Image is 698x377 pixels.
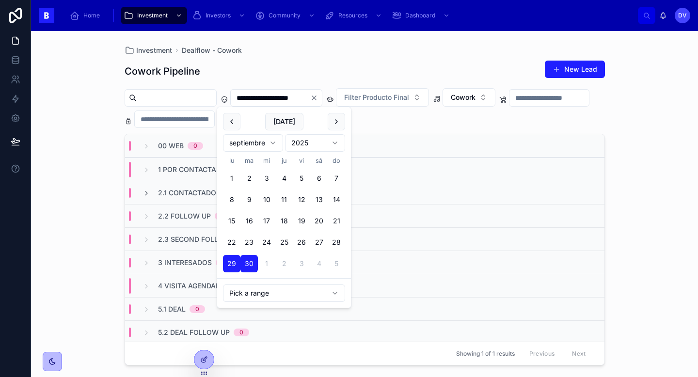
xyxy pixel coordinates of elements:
div: 0 [195,305,199,313]
span: Investors [206,12,231,19]
span: 5.2 Deal Follow Up [158,328,230,337]
button: New Lead [545,61,605,78]
span: 3 Interesados [158,258,212,267]
button: sábado, 4 de octubre de 2025 [310,255,328,272]
table: septiembre 2025 [223,156,345,272]
span: 5.1 Deal [158,304,186,314]
span: Cowork [451,93,476,102]
a: Dealflow - Cowork [182,46,242,55]
button: jueves, 18 de septiembre de 2025 [275,212,293,230]
button: sábado, 6 de septiembre de 2025 [310,170,328,187]
span: 1 Por Contactar [158,165,221,174]
button: Select Button [443,88,495,107]
span: 2.3 Second Follow Up [158,235,241,244]
a: Investors [189,7,250,24]
a: Investment [125,46,172,55]
button: lunes, 29 de septiembre de 2025, selected [223,255,240,272]
button: Select Button [336,88,429,107]
span: Community [269,12,301,19]
th: domingo [328,156,345,166]
th: miércoles [258,156,275,166]
h1: Cowork Pipeline [125,64,200,78]
span: Dashboard [405,12,435,19]
button: miércoles, 17 de septiembre de 2025 [258,212,275,230]
button: domingo, 5 de octubre de 2025 [328,255,345,272]
span: 4 Visita Agendada [158,281,225,291]
span: Home [83,12,100,19]
button: sábado, 27 de septiembre de 2025 [310,234,328,251]
button: sábado, 13 de septiembre de 2025 [310,191,328,208]
button: lunes, 1 de septiembre de 2025 [223,170,240,187]
button: viernes, 12 de septiembre de 2025 [293,191,310,208]
a: Dashboard [389,7,455,24]
button: martes, 16 de septiembre de 2025 [240,212,258,230]
button: [DATE] [265,113,303,130]
span: Filter Producto Final [344,93,409,102]
button: jueves, 11 de septiembre de 2025 [275,191,293,208]
button: miércoles, 3 de septiembre de 2025 [258,170,275,187]
span: Investment [136,46,172,55]
a: Home [67,7,107,24]
th: viernes [293,156,310,166]
span: Resources [338,12,367,19]
button: martes, 2 de septiembre de 2025 [240,170,258,187]
th: sábado [310,156,328,166]
span: Investment [137,12,168,19]
button: domingo, 14 de septiembre de 2025 [328,191,345,208]
span: 00 Web [158,141,184,151]
button: lunes, 8 de septiembre de 2025 [223,191,240,208]
a: Community [252,7,320,24]
th: martes [240,156,258,166]
button: martes, 9 de septiembre de 2025 [240,191,258,208]
span: 2.1 Contactado [158,188,216,198]
span: Showing 1 of 1 results [456,350,515,358]
th: jueves [275,156,293,166]
button: jueves, 25 de septiembre de 2025 [275,234,293,251]
div: 0 [239,329,243,336]
button: viernes, 19 de septiembre de 2025 [293,212,310,230]
button: miércoles, 24 de septiembre de 2025 [258,234,275,251]
button: sábado, 20 de septiembre de 2025 [310,212,328,230]
button: martes, 23 de septiembre de 2025 [240,234,258,251]
div: scrollable content [62,5,638,26]
button: Today, miércoles, 1 de octubre de 2025 [258,255,275,272]
a: Resources [322,7,387,24]
button: jueves, 4 de septiembre de 2025 [275,170,293,187]
button: Clear [310,94,322,102]
button: miércoles, 10 de septiembre de 2025 [258,191,275,208]
span: 2.2 Follow Up [158,211,211,221]
button: domingo, 21 de septiembre de 2025 [328,212,345,230]
div: 0 [193,142,197,150]
button: Relative time [223,284,345,302]
a: Investment [121,7,187,24]
button: viernes, 3 de octubre de 2025 [293,255,310,272]
button: domingo, 7 de septiembre de 2025 [328,170,345,187]
span: DV [678,12,687,19]
button: lunes, 15 de septiembre de 2025 [223,212,240,230]
button: viernes, 5 de septiembre de 2025 [293,170,310,187]
button: domingo, 28 de septiembre de 2025 [328,234,345,251]
button: martes, 30 de septiembre de 2025, selected [240,255,258,272]
th: lunes [223,156,240,166]
button: viernes, 26 de septiembre de 2025 [293,234,310,251]
button: lunes, 22 de septiembre de 2025 [223,234,240,251]
img: App logo [39,8,54,23]
button: jueves, 2 de octubre de 2025 [275,255,293,272]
